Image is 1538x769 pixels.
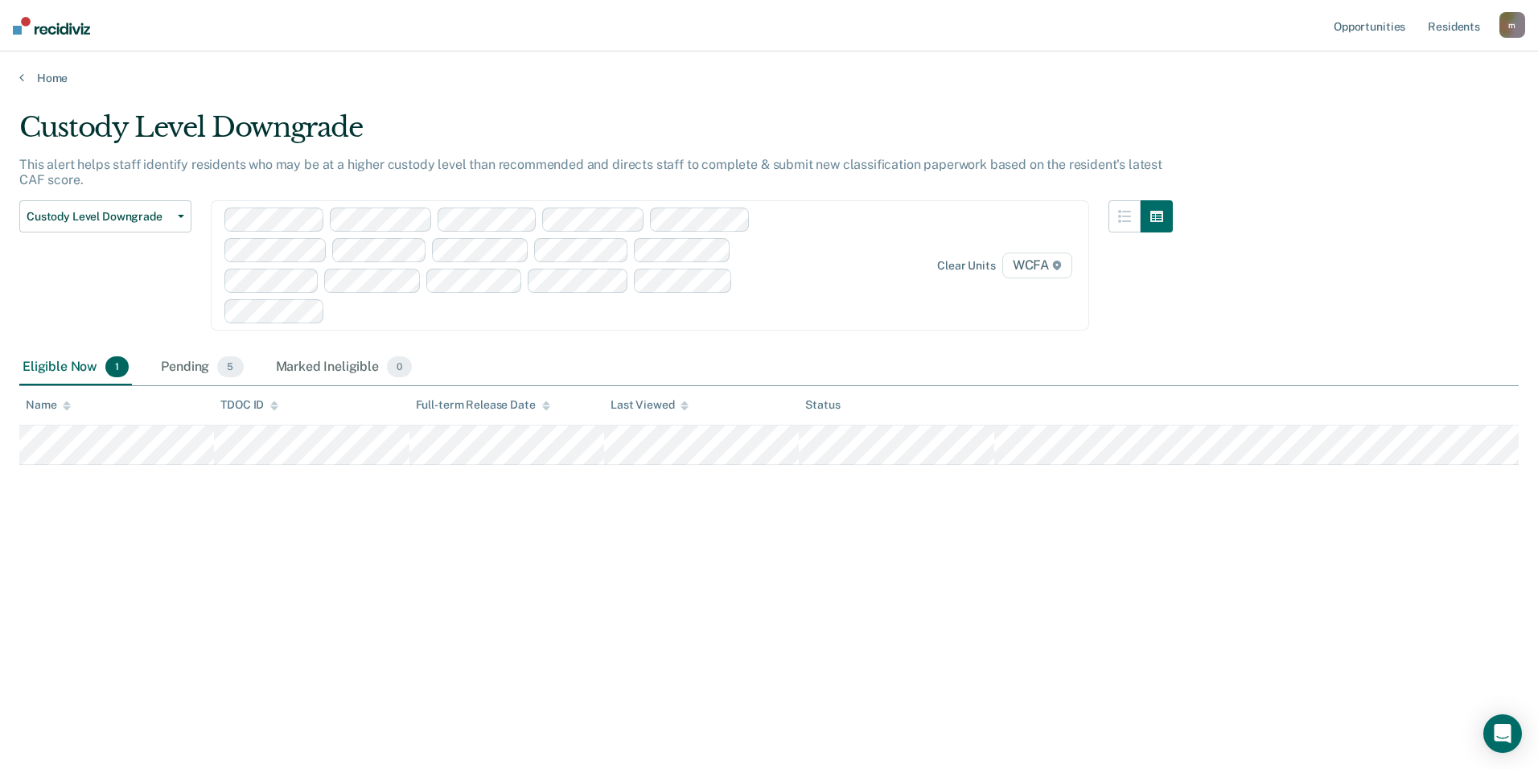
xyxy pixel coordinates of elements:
span: WCFA [1002,253,1072,278]
div: Clear units [937,259,996,273]
div: Custody Level Downgrade [19,111,1173,157]
div: Last Viewed [611,398,689,412]
div: Open Intercom Messenger [1483,714,1522,753]
div: Full-term Release Date [416,398,550,412]
span: 5 [217,356,243,377]
img: Recidiviz [13,17,90,35]
span: 1 [105,356,129,377]
span: 0 [387,356,412,377]
div: TDOC ID [220,398,278,412]
button: m [1499,12,1525,38]
a: Home [19,71,1519,85]
span: Custody Level Downgrade [27,210,171,224]
button: Custody Level Downgrade [19,200,191,232]
div: Name [26,398,71,412]
p: This alert helps staff identify residents who may be at a higher custody level than recommended a... [19,157,1162,187]
div: Eligible Now1 [19,350,132,385]
div: Status [805,398,840,412]
div: Pending5 [158,350,246,385]
div: Marked Ineligible0 [273,350,416,385]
